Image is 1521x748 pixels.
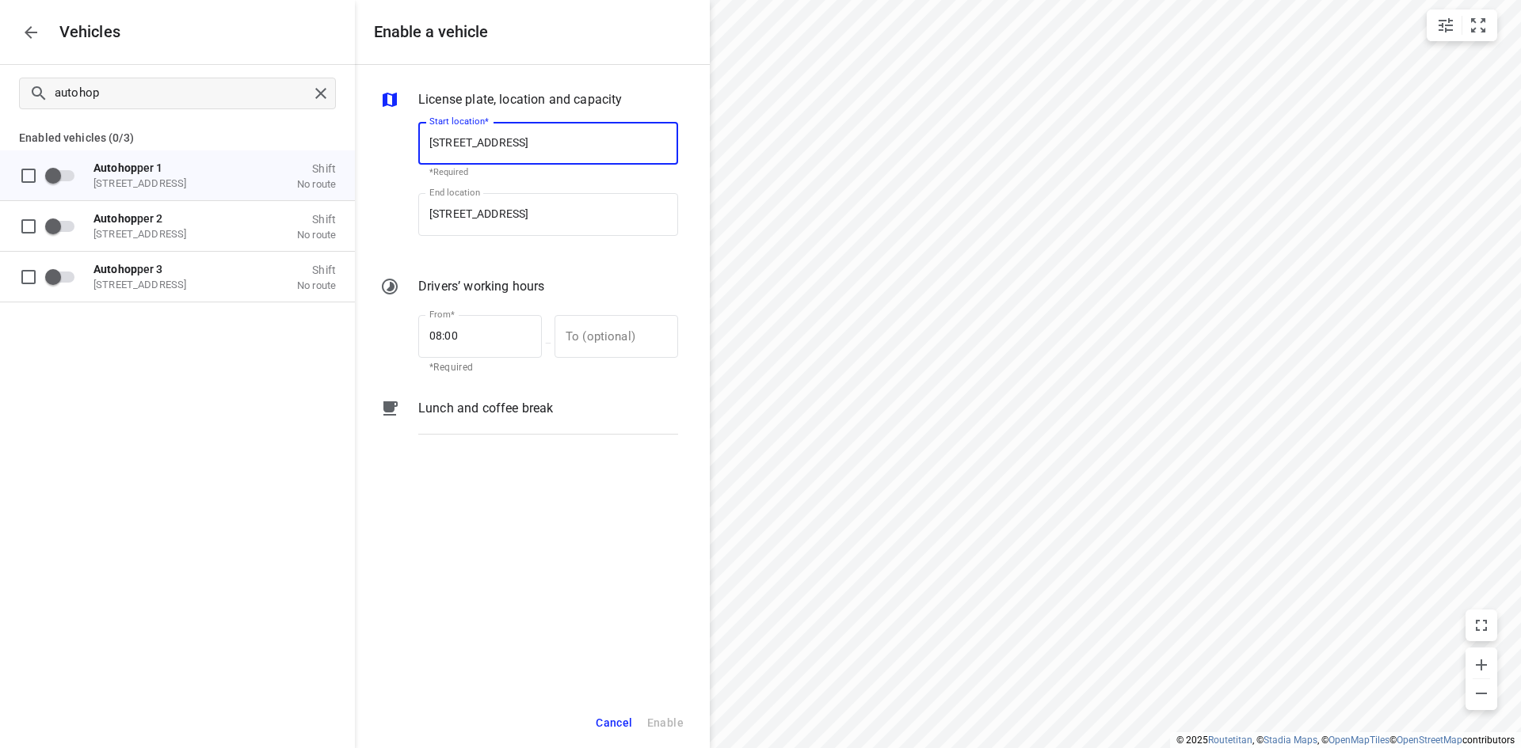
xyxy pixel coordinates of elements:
[418,399,553,418] p: Lunch and coffee break
[596,713,632,733] span: Cancel
[93,161,163,173] span: per 1
[93,211,137,224] b: Autohop
[429,360,531,376] p: *Required
[297,212,336,225] p: Shift
[47,23,121,41] p: Vehicles
[1430,9,1462,41] button: Map settings
[297,228,336,241] p: No route
[380,277,678,299] div: Drivers’ working hours
[1328,735,1389,746] a: OpenMapTiles
[44,211,84,241] span: Enable
[93,227,252,240] p: [STREET_ADDRESS]
[1208,735,1252,746] a: Routetitan
[380,90,678,112] div: License plate, location and capacity
[429,167,667,177] p: *Required
[1462,9,1494,41] button: Fit zoom
[589,707,639,739] button: Cancel
[55,81,309,105] input: Search vehicles
[93,278,252,290] p: [STREET_ADDRESS]
[297,279,336,291] p: No route
[93,262,163,275] span: per 3
[380,399,678,446] div: Lunch and coffee break
[297,161,336,174] p: Shift
[1264,735,1317,746] a: Stadia Maps
[297,177,336,190] p: No route
[542,337,555,349] p: —
[418,90,622,109] p: License plate, location and capacity
[93,177,252,189] p: [STREET_ADDRESS]
[1427,9,1497,41] div: small contained button group
[93,161,137,173] b: Autohop
[418,277,544,296] p: Drivers’ working hours
[93,211,163,224] span: per 2
[44,160,84,190] span: Enable
[93,262,137,275] b: Autohop
[374,23,488,41] h5: Enable a vehicle
[1397,735,1462,746] a: OpenStreetMap
[297,263,336,275] p: Shift
[1176,735,1515,746] li: © 2025 , © , © © contributors
[44,261,84,291] span: Enable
